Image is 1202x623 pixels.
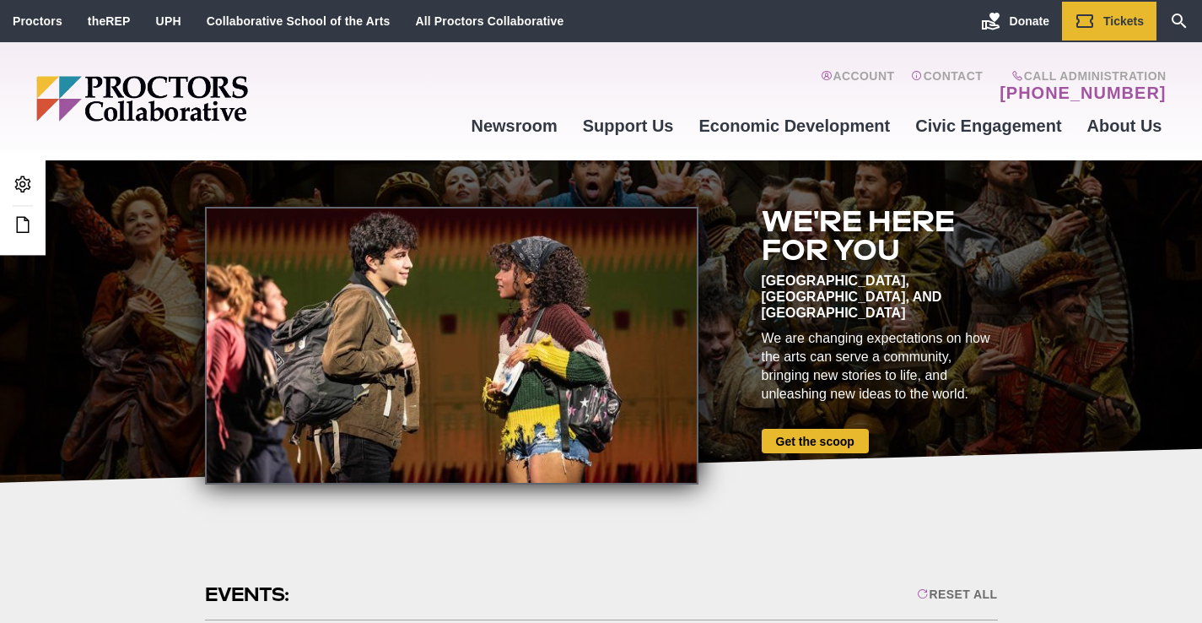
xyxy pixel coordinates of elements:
a: Collaborative School of the Arts [207,14,391,28]
a: Tickets [1062,2,1156,41]
div: [GEOGRAPHIC_DATA], [GEOGRAPHIC_DATA], and [GEOGRAPHIC_DATA] [762,273,998,321]
a: About Us [1075,103,1175,149]
a: Civic Engagement [903,103,1074,149]
a: UPH [156,14,181,28]
span: Donate [1010,14,1049,28]
a: Get the scoop [762,429,869,453]
a: Account [821,69,894,103]
a: Admin Area [8,170,37,201]
a: Proctors [13,14,62,28]
a: Support Us [570,103,687,149]
span: Tickets [1103,14,1144,28]
a: theREP [88,14,131,28]
a: Newsroom [458,103,569,149]
a: Search [1156,2,1202,41]
div: Reset All [917,588,997,601]
img: Proctors logo [36,76,378,122]
a: [PHONE_NUMBER] [1000,83,1166,103]
div: We are changing expectations on how the arts can serve a community, bringing new stories to life,... [762,329,998,404]
a: Edit this Post/Page [8,210,37,241]
a: Economic Development [687,103,903,149]
h2: Events: [205,582,292,608]
a: Contact [911,69,983,103]
h2: We're here for you [762,207,998,264]
a: Donate [968,2,1062,41]
span: Call Administration [994,69,1166,83]
a: All Proctors Collaborative [415,14,563,28]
